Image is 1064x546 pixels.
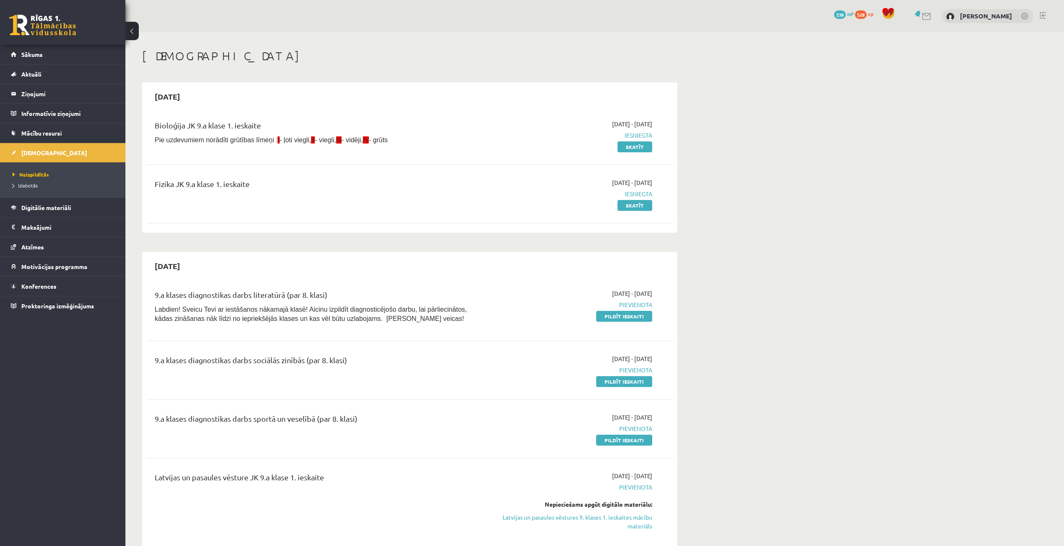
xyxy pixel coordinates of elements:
[596,311,652,322] a: Pildīt ieskaiti
[278,136,279,144] span: I
[155,120,482,135] div: Bioloģija JK 9.a klase 1. ieskaite
[495,131,652,140] span: Iesniegta
[155,472,482,487] div: Latvijas un pasaules vēsture JK 9.a klase 1. ieskaite
[13,171,117,178] a: Neizpildītās
[617,141,652,152] a: Skatīt
[336,136,342,144] span: III
[495,300,652,309] span: Pievienota
[834,10,846,19] span: 338
[13,182,117,189] a: Izlabotās
[21,129,62,137] span: Mācību resursi
[855,10,878,17] a: 528 xp
[21,51,43,58] span: Sākums
[146,256,189,276] h2: [DATE]
[495,366,652,374] span: Pievienota
[21,243,44,251] span: Atzīmes
[363,136,369,144] span: IV
[21,302,94,310] span: Proktoringa izmēģinājums
[11,123,115,143] a: Mācību resursi
[13,171,49,178] span: Neizpildītās
[612,178,652,187] span: [DATE] - [DATE]
[146,87,189,106] h2: [DATE]
[612,354,652,363] span: [DATE] - [DATE]
[11,237,115,256] a: Atzīmes
[868,10,873,17] span: xp
[11,64,115,84] a: Aktuāli
[21,282,56,290] span: Konferences
[11,257,115,276] a: Motivācijas programma
[155,136,388,144] span: Pie uzdevumiem norādīti grūtības līmeņi : - ļoti viegli, - viegli, - vidēji, - grūts
[946,13,954,21] img: Alekss Kozlovskis
[9,15,76,36] a: Rīgas 1. Tālmācības vidusskola
[21,218,115,237] legend: Maksājumi
[11,45,115,64] a: Sākums
[855,10,867,19] span: 528
[11,296,115,315] a: Proktoringa izmēģinājums
[21,149,87,156] span: [DEMOGRAPHIC_DATA]
[155,289,482,305] div: 9.a klases diagnostikas darbs literatūrā (par 8. klasi)
[11,277,115,296] a: Konferences
[21,70,41,78] span: Aktuāli
[495,483,652,492] span: Pievienota
[11,218,115,237] a: Maksājumi
[495,513,652,531] a: Latvijas un pasaules vēstures 9. klases 1. ieskaites mācību materiāls
[495,424,652,433] span: Pievienota
[612,472,652,480] span: [DATE] - [DATE]
[612,120,652,128] span: [DATE] - [DATE]
[847,10,854,17] span: mP
[311,136,315,144] span: II
[21,263,87,270] span: Motivācijas programma
[612,289,652,298] span: [DATE] - [DATE]
[596,435,652,446] a: Pildīt ieskaiti
[155,413,482,428] div: 9.a klases diagnostikas darbs sportā un veselībā (par 8. klasi)
[617,200,652,211] a: Skatīt
[155,178,482,194] div: Fizika JK 9.a klase 1. ieskaite
[495,500,652,509] div: Nepieciešams apgūt digitālo materiālu:
[142,49,677,63] h1: [DEMOGRAPHIC_DATA]
[21,204,71,211] span: Digitālie materiāli
[11,143,115,162] a: [DEMOGRAPHIC_DATA]
[11,84,115,103] a: Ziņojumi
[11,104,115,123] a: Informatīvie ziņojumi
[21,104,115,123] legend: Informatīvie ziņojumi
[834,10,854,17] a: 338 mP
[596,376,652,387] a: Pildīt ieskaiti
[155,354,482,370] div: 9.a klases diagnostikas darbs sociālās zinībās (par 8. klasi)
[155,306,467,322] span: Labdien! Sveicu Tevi ar iestāšanos nākamajā klasē! Aicinu izpildīt diagnosticējošo darbu, lai pār...
[21,84,115,103] legend: Ziņojumi
[960,12,1012,20] a: [PERSON_NAME]
[495,190,652,198] span: Iesniegta
[612,413,652,422] span: [DATE] - [DATE]
[13,182,38,189] span: Izlabotās
[11,198,115,217] a: Digitālie materiāli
